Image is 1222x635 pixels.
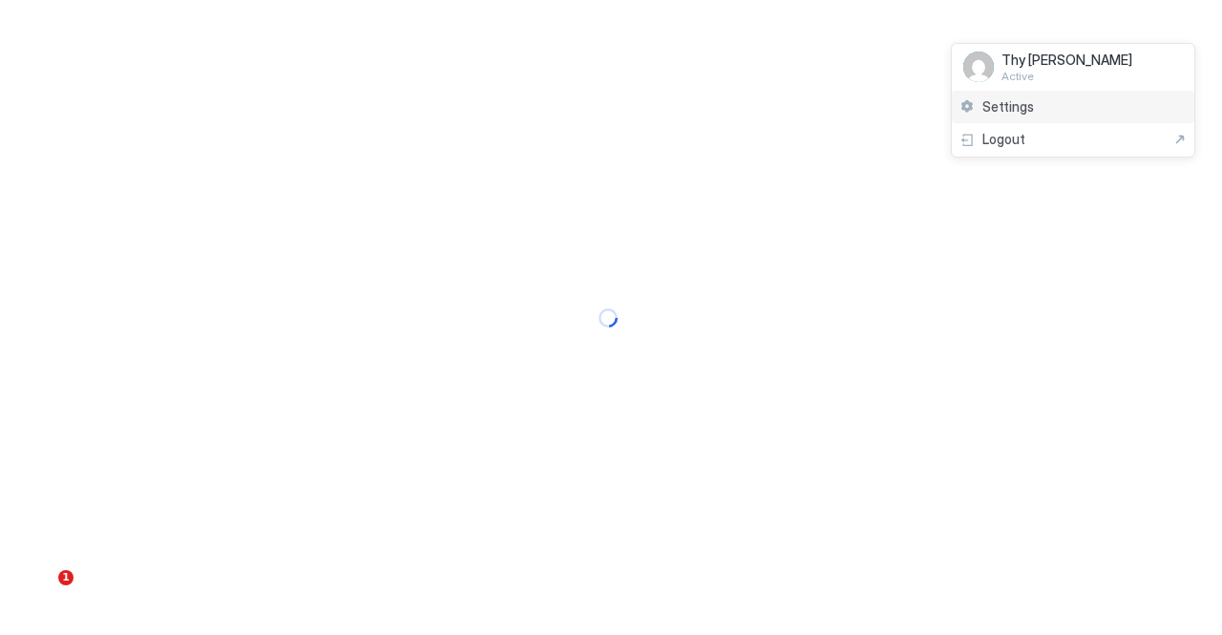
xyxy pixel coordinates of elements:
[1001,52,1132,69] span: Thy [PERSON_NAME]
[1001,69,1132,83] span: Active
[19,570,65,616] iframe: Intercom live chat
[982,131,1025,148] span: Logout
[58,570,74,585] span: 1
[982,98,1034,116] span: Settings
